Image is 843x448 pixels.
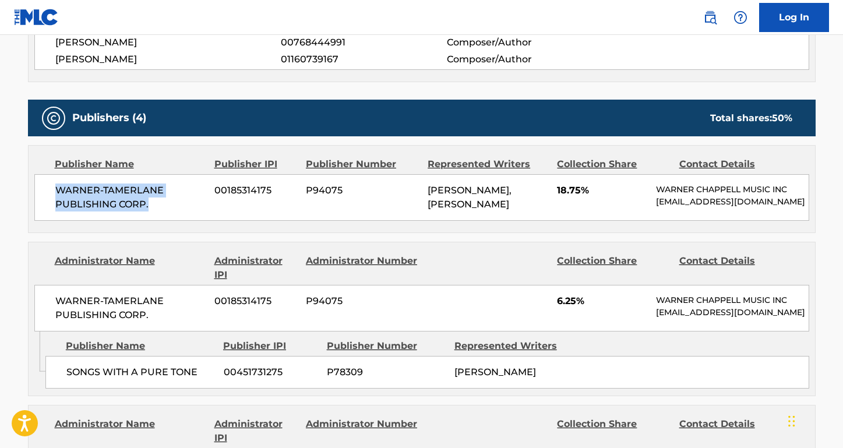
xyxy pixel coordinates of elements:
span: P94075 [306,294,419,308]
span: 00768444991 [281,36,446,50]
img: search [703,10,717,24]
img: MLC Logo [14,9,59,26]
span: 18.75% [557,184,647,197]
p: WARNER CHAPPELL MUSIC INC [656,184,808,196]
div: Widget de chat [785,392,843,448]
div: Publisher IPI [214,157,297,171]
div: Contact Details [679,417,792,445]
a: Public Search [699,6,722,29]
div: Publisher Number [327,339,446,353]
span: [PERSON_NAME] [55,52,281,66]
img: help [733,10,747,24]
div: Total shares: [710,111,792,125]
span: [PERSON_NAME] [55,36,281,50]
div: Publisher IPI [223,339,318,353]
div: Represented Writers [454,339,573,353]
a: Log In [759,3,829,32]
div: Administrator Number [306,254,419,282]
span: 00451731275 [224,365,318,379]
div: Administrator IPI [214,417,297,445]
span: 01160739167 [281,52,446,66]
span: WARNER-TAMERLANE PUBLISHING CORP. [55,294,206,322]
div: Collection Share [557,157,670,171]
img: Publishers [47,111,61,125]
p: WARNER CHAPPELL MUSIC INC [656,294,808,306]
span: Composer/Author [447,36,598,50]
span: WARNER-TAMERLANE PUBLISHING CORP. [55,184,206,211]
span: 50 % [772,112,792,124]
div: Help [729,6,752,29]
p: [EMAIL_ADDRESS][DOMAIN_NAME] [656,196,808,208]
div: Publisher Number [306,157,419,171]
span: 00185314175 [214,294,297,308]
iframe: Chat Widget [785,392,843,448]
div: Administrator Number [306,417,419,445]
div: Administrator Name [55,417,206,445]
span: SONGS WITH A PURE TONE [66,365,215,379]
span: Composer/Author [447,52,598,66]
span: [PERSON_NAME], [PERSON_NAME] [428,185,512,210]
span: 6.25% [557,294,647,308]
span: P78309 [327,365,446,379]
h5: Publishers (4) [72,111,146,125]
span: 00185314175 [214,184,297,197]
div: Collection Share [557,254,670,282]
div: Administrator Name [55,254,206,282]
span: P94075 [306,184,419,197]
span: [PERSON_NAME] [454,366,536,378]
p: [EMAIL_ADDRESS][DOMAIN_NAME] [656,306,808,319]
div: Publisher Name [66,339,214,353]
div: Glisser [788,404,795,439]
div: Represented Writers [428,157,548,171]
div: Publisher Name [55,157,206,171]
div: Contact Details [679,157,792,171]
div: Contact Details [679,254,792,282]
div: Administrator IPI [214,254,297,282]
div: Collection Share [557,417,670,445]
